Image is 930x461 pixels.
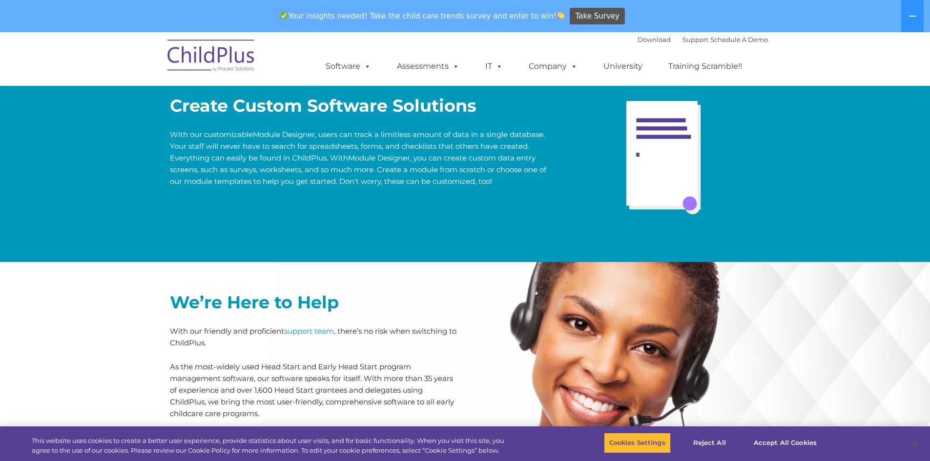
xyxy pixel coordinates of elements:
[638,36,768,43] font: |
[576,8,620,25] span: Take Survey
[475,57,513,76] a: IT
[604,433,671,453] button: Cookies Settings
[170,361,458,420] p: As the most-widely used Head Start and Early Head Start program management software, our software...
[682,36,708,43] a: Support
[316,57,381,76] a: Software
[170,325,458,349] p: With our friendly and proficient , there’s no risk when switching to ChildPlus.
[570,8,625,25] a: Take Survey
[253,130,315,139] a: Module Designer
[904,432,925,454] button: Close
[387,57,469,76] a: Assessments
[573,58,760,245] img: Report-Custom-cropped3.gif
[170,292,339,313] strong: We’re Here to Help
[710,36,768,43] a: Schedule A Demo
[163,33,260,81] img: ChildPlus by Procare Solutions
[170,95,476,116] strong: Create Custom Software Solutions
[280,12,288,19] img: ✅
[659,57,752,76] a: Training Scramble!!
[276,6,569,25] span: Your insights needed! Take the child care trends survey and enter to win!
[348,153,410,162] a: Module Designer
[679,433,740,453] button: Reject All
[638,36,671,43] a: Download
[557,12,564,19] img: 👏
[594,57,652,76] a: University
[748,433,822,453] button: Accept All Cookies
[32,436,512,455] div: This website uses cookies to create a better user experience, provide statistics about user visit...
[284,326,334,336] a: support team
[170,130,546,186] span: With our customizable , users can track a limitless amount of data in a single database. Your sta...
[519,57,587,76] a: Company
